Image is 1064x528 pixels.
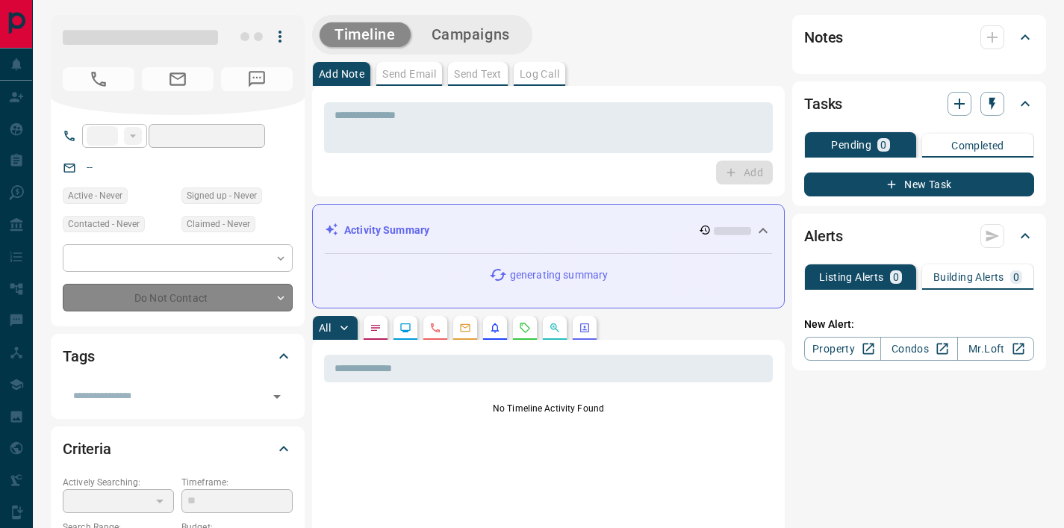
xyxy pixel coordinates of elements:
span: Claimed - Never [187,217,250,232]
svg: Lead Browsing Activity [399,322,411,334]
h2: Criteria [63,437,111,461]
p: 0 [1013,272,1019,282]
div: Do Not Contact [63,284,293,311]
div: Alerts [804,218,1034,254]
a: Condos [880,337,957,361]
span: Contacted - Never [68,217,140,232]
h2: Tasks [804,92,842,116]
a: Property [804,337,881,361]
svg: Emails [459,322,471,334]
span: Active - Never [68,188,122,203]
button: Timeline [320,22,411,47]
p: All [319,323,331,333]
h2: Tags [63,344,94,368]
span: No Number [63,67,134,91]
svg: Calls [429,322,441,334]
p: New Alert: [804,317,1034,332]
div: Tasks [804,86,1034,122]
a: Mr.Loft [957,337,1034,361]
p: Completed [951,140,1004,151]
span: Signed up - Never [187,188,257,203]
svg: Agent Actions [579,322,591,334]
p: Pending [831,140,871,150]
a: -- [87,161,93,173]
div: Notes [804,19,1034,55]
p: Building Alerts [933,272,1004,282]
svg: Opportunities [549,322,561,334]
button: New Task [804,173,1034,196]
p: Listing Alerts [819,272,884,282]
p: Timeframe: [181,476,293,489]
p: No Timeline Activity Found [324,402,773,415]
button: Campaigns [417,22,525,47]
p: 0 [880,140,886,150]
span: No Number [221,67,293,91]
svg: Listing Alerts [489,322,501,334]
p: generating summary [510,267,608,283]
svg: Requests [519,322,531,334]
h2: Alerts [804,224,843,248]
div: Activity Summary [325,217,772,244]
button: Open [267,386,287,407]
p: Actively Searching: [63,476,174,489]
span: No Email [142,67,214,91]
p: Add Note [319,69,364,79]
p: 0 [893,272,899,282]
h2: Notes [804,25,843,49]
div: Tags [63,338,293,374]
div: Criteria [63,431,293,467]
p: Activity Summary [344,223,429,238]
svg: Notes [370,322,382,334]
